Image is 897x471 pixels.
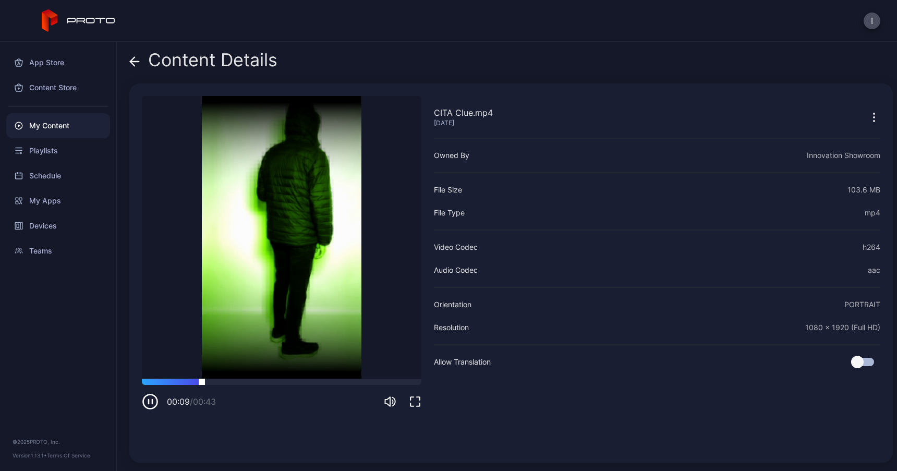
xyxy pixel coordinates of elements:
[6,188,110,213] a: My Apps
[6,213,110,238] a: Devices
[129,50,277,75] div: Content Details
[6,75,110,100] a: Content Store
[6,138,110,163] a: Playlists
[190,396,216,407] span: / 00:43
[6,50,110,75] a: App Store
[434,207,465,219] div: File Type
[167,395,216,408] div: 00:09
[847,184,880,196] div: 103.6 MB
[807,149,880,162] div: Innovation Showroom
[434,321,469,334] div: Resolution
[6,238,110,263] a: Teams
[434,298,471,311] div: Orientation
[434,264,478,276] div: Audio Codec
[863,241,880,253] div: h264
[434,241,478,253] div: Video Codec
[13,438,104,446] div: © 2025 PROTO, Inc.
[434,184,462,196] div: File Size
[434,106,493,119] div: CITA Clue.mp4
[13,452,47,458] span: Version 1.13.1 •
[844,298,880,311] div: PORTRAIT
[434,356,491,368] div: Allow Translation
[865,207,880,219] div: mp4
[434,119,493,127] div: [DATE]
[142,96,421,379] video: Sorry, your browser doesn‘t support embedded videos
[6,113,110,138] a: My Content
[805,321,880,334] div: 1080 x 1920 (Full HD)
[6,163,110,188] a: Schedule
[864,13,880,29] button: I
[434,149,469,162] div: Owned By
[47,452,90,458] a: Terms Of Service
[868,264,880,276] div: aac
